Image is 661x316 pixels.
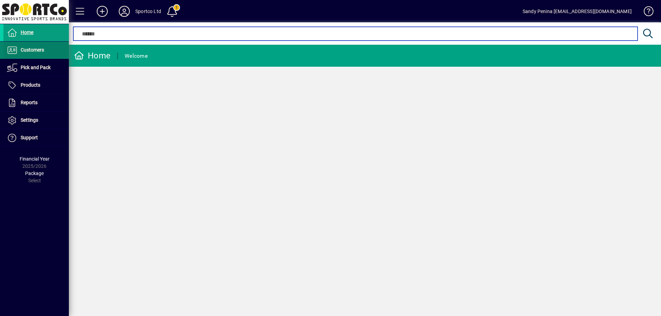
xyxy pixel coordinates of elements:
[523,6,632,17] div: Sandy Penina [EMAIL_ADDRESS][DOMAIN_NAME]
[21,117,38,123] span: Settings
[25,171,44,176] span: Package
[3,129,69,146] a: Support
[74,50,111,61] div: Home
[639,1,652,24] a: Knowledge Base
[21,82,40,88] span: Products
[21,135,38,140] span: Support
[3,112,69,129] a: Settings
[3,59,69,76] a: Pick and Pack
[91,5,113,18] button: Add
[21,100,38,105] span: Reports
[20,156,50,162] span: Financial Year
[113,5,135,18] button: Profile
[135,6,161,17] div: Sportco Ltd
[3,77,69,94] a: Products
[3,42,69,59] a: Customers
[21,30,33,35] span: Home
[3,94,69,111] a: Reports
[21,65,51,70] span: Pick and Pack
[21,47,44,53] span: Customers
[125,51,148,62] div: Welcome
